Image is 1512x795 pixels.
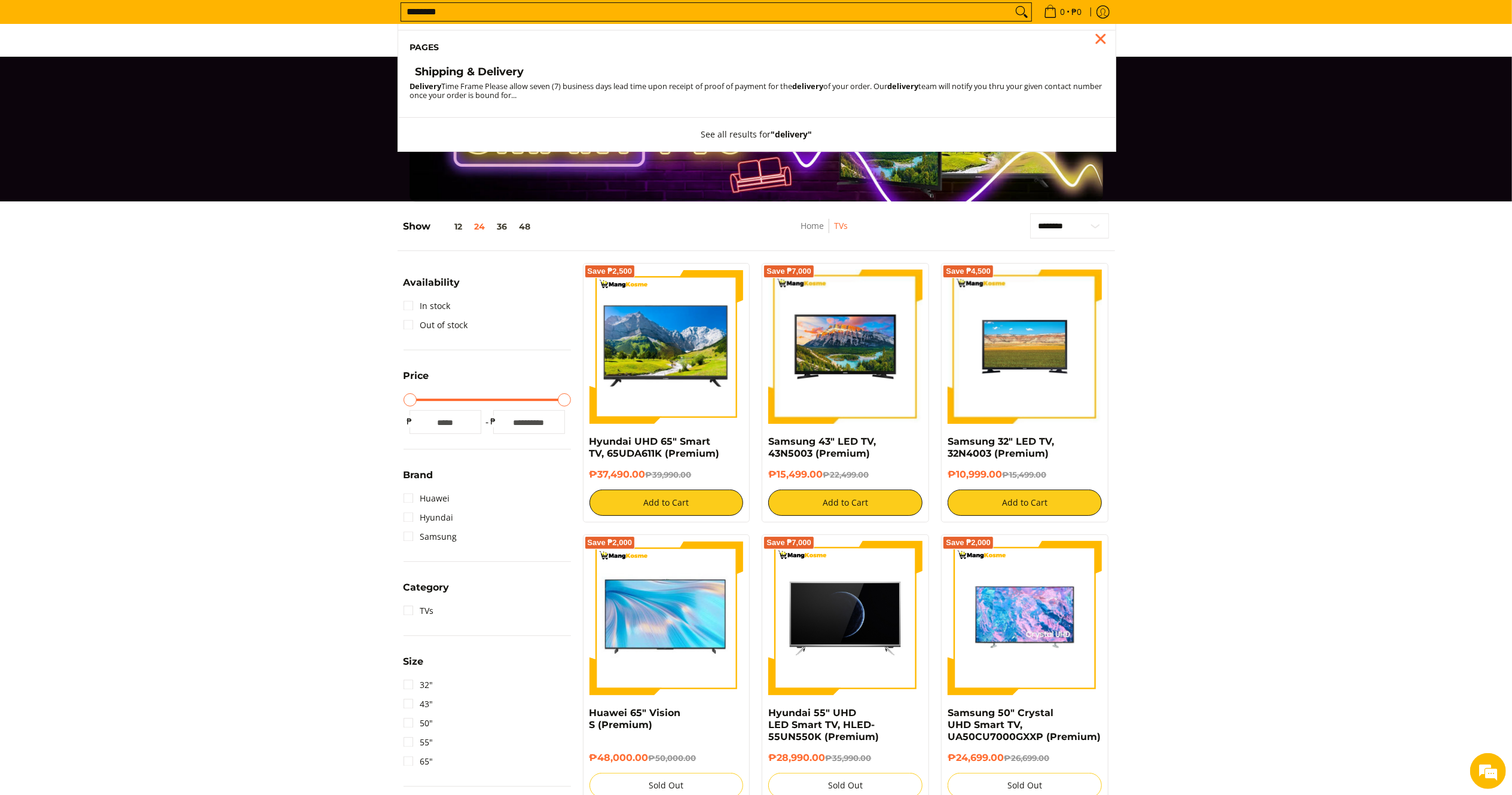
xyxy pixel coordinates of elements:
[404,470,433,489] summary: Open
[589,270,744,424] img: Hyundai UHD 65" Smart TV, 65UDA611K (Premium)
[6,326,228,368] textarea: Type your message and hit 'Enter'
[1059,8,1067,16] span: 0
[404,714,433,733] a: 50"
[62,67,201,82] div: Chat with us now
[1004,753,1049,763] del: ₱26,699.00
[646,470,692,479] del: ₱39,990.00
[823,470,869,479] del: ₱22,499.00
[410,81,442,91] strong: Delivery
[404,371,429,381] span: Price
[589,752,744,764] h6: ₱48,000.00
[404,657,424,675] summary: Open
[768,469,923,481] h6: ₱15,499.00
[404,470,433,480] span: Brand
[487,415,499,427] span: ₱
[948,270,1102,424] img: samsung-32-inch-led-tv-full-view-mang-kosme
[404,278,460,288] span: Availability
[768,752,923,764] h6: ₱28,990.00
[404,371,429,390] summary: Open
[946,539,991,546] span: Save ₱2,000
[768,270,923,424] img: samsung-43-inch-led-tv-full-view- mang-kosme
[404,527,457,546] a: Samsung
[588,539,633,546] span: Save ₱2,000
[888,81,919,91] strong: delivery
[689,118,824,151] button: See all results for"delivery"
[766,539,811,546] span: Save ₱7,000
[404,695,433,714] a: 43"
[589,548,744,689] img: huawei-s-65-inch-4k-lcd-display-tv-full-view-mang-kosme
[1070,8,1084,16] span: ₱0
[589,490,744,516] button: Add to Cart
[416,65,524,79] h4: Shipping & Delivery
[404,733,433,752] a: 55"
[514,222,537,231] button: 48
[404,752,433,771] a: 65"
[491,222,514,231] button: 36
[1092,30,1110,48] div: Close pop up
[404,221,537,233] h5: Show
[404,657,424,666] span: Size
[768,541,923,695] img: hyundai-ultra-hd-smart-tv-65-inch-full-view-mang-kosme
[1002,470,1046,479] del: ₱15,499.00
[404,278,460,296] summary: Open
[735,219,913,246] nav: Breadcrumbs
[404,489,450,508] a: Huawei
[589,436,720,459] a: Hyundai UHD 65" Smart TV, 65UDA611K (Premium)
[834,220,848,231] a: TVs
[589,707,681,730] a: Huawei 65" Vision S (Premium)
[196,6,225,35] div: Minimize live chat window
[588,268,633,275] span: Save ₱2,500
[766,268,811,275] span: Save ₱7,000
[771,129,812,140] strong: "delivery"
[825,753,871,763] del: ₱35,990.00
[404,583,450,592] span: Category
[410,42,1104,53] h6: Pages
[948,541,1102,695] img: Samsung 50" Crystal UHD Smart TV, UA50CU7000GXXP (Premium)
[768,707,879,742] a: Hyundai 55" UHD LED Smart TV, HLED-55UN550K (Premium)
[768,490,923,516] button: Add to Cart
[404,508,454,527] a: Hyundai
[589,469,744,481] h6: ₱37,490.00
[469,222,491,231] button: 24
[801,220,824,231] a: Home
[948,490,1102,516] button: Add to Cart
[410,81,1102,100] small: Time Frame Please allow seven (7) business days lead time upon receipt of proof of payment for th...
[948,436,1054,459] a: Samsung 32" LED TV, 32N4003 (Premium)
[768,436,876,459] a: Samsung 43" LED TV, 43N5003 (Premium)
[1040,5,1086,19] span: •
[404,675,433,695] a: 32"
[410,65,1104,82] a: Shipping & Delivery
[404,296,451,316] a: In stock
[948,707,1101,742] a: Samsung 50" Crystal UHD Smart TV, UA50CU7000GXXP (Premium)
[431,222,469,231] button: 12
[946,268,991,275] span: Save ₱4,500
[1012,3,1031,21] button: Search
[404,583,450,601] summary: Open
[649,753,697,763] del: ₱50,000.00
[404,415,416,427] span: ₱
[793,81,824,91] strong: delivery
[404,316,468,335] a: Out of stock
[69,151,165,271] span: We're online!
[948,752,1102,764] h6: ₱24,699.00
[948,469,1102,481] h6: ₱10,999.00
[404,601,434,620] a: TVs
